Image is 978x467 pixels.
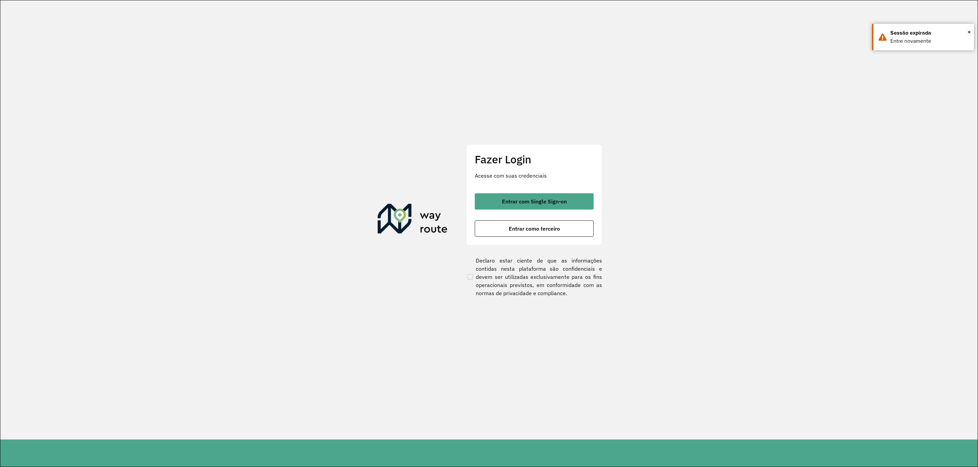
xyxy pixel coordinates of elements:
[967,27,971,37] button: Close
[475,220,594,237] button: button
[502,199,567,204] span: Entrar com Single Sign-on
[466,256,602,297] label: Declaro estar ciente de que as informações contidas nesta plataforma são confidenciais e devem se...
[475,193,594,210] button: button
[378,204,448,236] img: Roteirizador AmbevTech
[967,27,971,37] span: ×
[475,172,594,180] p: Acesse com suas credenciais
[890,29,969,37] div: Sessão expirada
[475,153,594,166] h2: Fazer Login
[890,37,969,45] div: Entre novamente
[509,226,560,231] span: Entrar como terceiro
